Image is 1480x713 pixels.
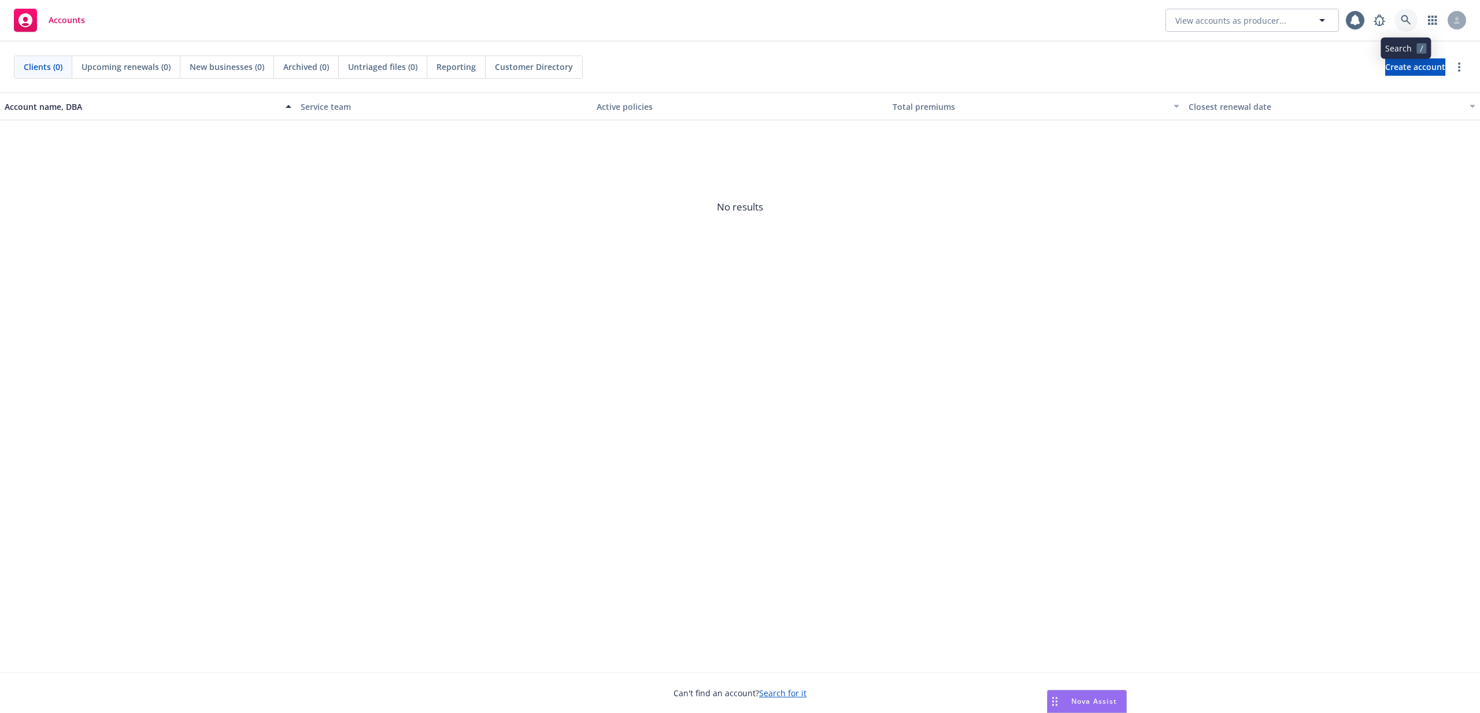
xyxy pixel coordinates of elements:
a: Search for it [759,688,806,699]
span: Upcoming renewals (0) [82,61,171,73]
span: Accounts [49,16,85,25]
span: Untriaged files (0) [348,61,417,73]
div: Drag to move [1048,690,1062,712]
button: Total premiums [888,93,1184,120]
span: Clients (0) [24,61,62,73]
span: Customer Directory [495,61,573,73]
a: Accounts [9,4,90,36]
a: Search [1394,9,1418,32]
button: Active policies [592,93,888,120]
button: Nova Assist [1047,690,1127,713]
a: Switch app [1421,9,1444,32]
span: New businesses (0) [190,61,264,73]
a: more [1452,60,1466,74]
div: Closest renewal date [1189,101,1463,113]
div: Active policies [597,101,883,113]
button: View accounts as producer... [1165,9,1339,32]
span: View accounts as producer... [1175,14,1286,27]
div: Account name, DBA [5,101,279,113]
button: Service team [296,93,592,120]
a: Create account [1385,58,1445,76]
button: Closest renewal date [1184,93,1480,120]
span: Create account [1385,56,1445,78]
span: Reporting [436,61,476,73]
span: Can't find an account? [674,687,806,699]
a: Report a Bug [1368,9,1391,32]
span: Nova Assist [1071,696,1117,706]
span: Archived (0) [283,61,329,73]
div: Service team [301,101,587,113]
div: Total premiums [893,101,1167,113]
